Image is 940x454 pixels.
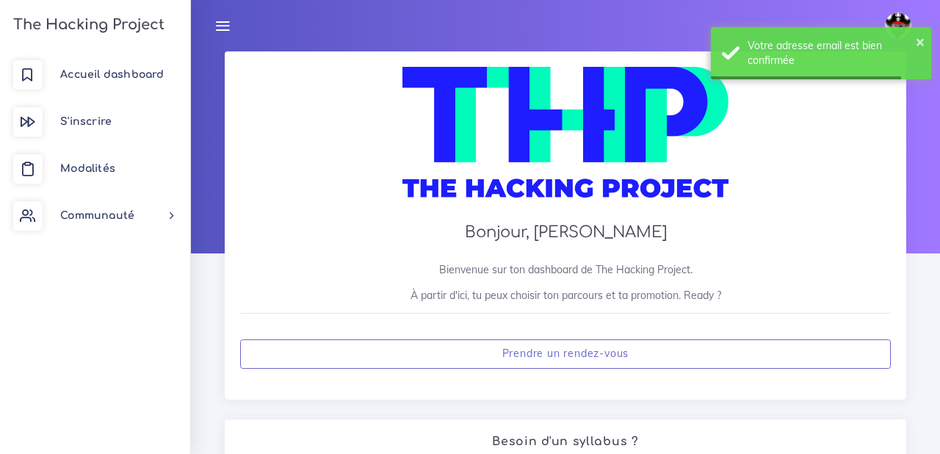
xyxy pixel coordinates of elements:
h3: Bonjour, [PERSON_NAME] [240,223,891,242]
img: avatar [885,12,911,39]
img: logo [402,67,728,213]
span: S'inscrire [60,116,112,127]
span: Accueil dashboard [60,69,164,80]
p: À partir d'ici, tu peux choisir ton parcours et ta promotion. Ready ? [240,288,891,303]
span: Communauté [60,210,134,221]
p: Bienvenue sur ton dashboard de The Hacking Project. [240,262,891,277]
a: Prendre un rendez-vous [240,339,891,370]
button: × [916,34,925,48]
span: Modalités [60,163,115,174]
h2: Besoin d'un syllabus ? [240,435,891,449]
h3: The Hacking Project [9,17,164,33]
div: Votre adresse email est bien confirmée [748,38,920,68]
